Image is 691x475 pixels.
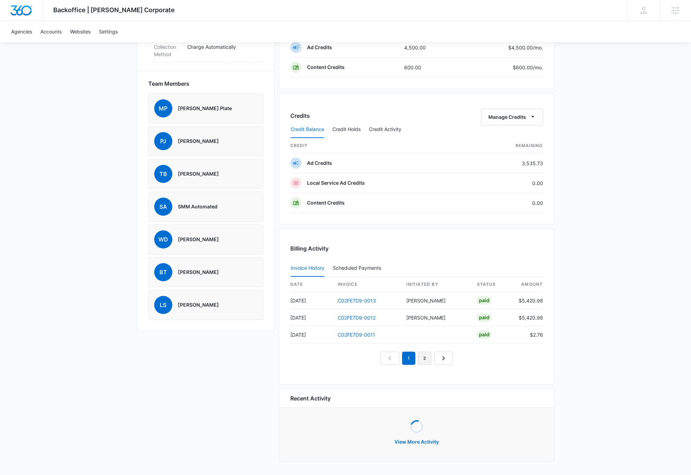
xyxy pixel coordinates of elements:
p: Ad Credits [307,160,332,167]
th: status [471,277,513,292]
p: Ad Credits [307,44,332,51]
span: BT [154,263,172,281]
span: /mo. [533,64,543,70]
a: C02FE7D9-0012 [338,315,376,321]
button: Credit Balance [291,121,324,138]
span: WD [154,230,172,248]
a: Page 2 [418,352,431,365]
span: TB [154,165,172,183]
h6: Recent Activity [290,394,331,403]
h3: Billing Activity [290,244,543,253]
span: SA [154,198,172,216]
td: [DATE] [290,326,332,343]
p: Content Credits [307,64,345,71]
span: PJ [154,132,172,150]
p: SMM Automated [178,203,218,210]
a: Settings [95,21,122,42]
td: [PERSON_NAME] [401,292,471,309]
td: $5,420.98 [513,292,543,309]
td: 0.00 [469,173,543,193]
p: [PERSON_NAME] [178,170,219,177]
td: 600.00 [399,58,458,77]
div: Paid [477,330,492,339]
p: Content Credits [307,199,345,206]
button: Invoice History [291,260,324,277]
th: invoice [332,277,401,292]
nav: Pagination [380,352,453,365]
span: Backoffice | [PERSON_NAME] Corporate [53,6,175,14]
td: [DATE] [290,292,332,309]
button: Manage Credits [481,109,543,125]
p: [PERSON_NAME] Plate [178,105,232,112]
span: Team Members [148,79,189,88]
div: Paid [477,296,492,305]
td: 0.00 [469,193,543,213]
th: credit [290,138,469,153]
span: LS [154,296,172,314]
a: C02FE7D9-0013 [338,298,376,304]
th: Initiated By [401,277,471,292]
th: date [290,277,332,292]
p: [PERSON_NAME] [178,269,219,276]
a: Next Page [434,352,453,365]
button: View More Activity [387,434,446,450]
a: Websites [66,21,95,42]
p: $4,500.00 [508,44,543,51]
div: Scheduled Payments [333,266,384,270]
td: 4,500.00 [399,38,458,58]
dt: Collection Method [154,43,182,58]
p: [PERSON_NAME] [178,301,219,308]
p: [PERSON_NAME] [178,138,219,145]
a: C02FE7D9-0011 [338,332,375,338]
p: Charge Automatically [187,43,258,51]
td: [PERSON_NAME] [401,309,471,326]
td: $5,420.98 [513,309,543,326]
td: 3,535.73 [469,153,543,173]
span: /mo. [533,45,543,51]
em: 1 [402,352,415,365]
td: $2.76 [513,326,543,343]
span: MP [154,99,172,117]
button: Credit Activity [369,121,401,138]
button: Credit Holds [332,121,361,138]
p: [PERSON_NAME] [178,236,219,243]
p: $600.00 [510,64,543,71]
h3: Credits [290,112,310,120]
div: Collection MethodCharge Automatically [148,39,263,62]
td: [DATE] [290,309,332,326]
a: Accounts [36,21,66,42]
p: Local Service Ad Credits [307,179,365,186]
th: amount [513,277,543,292]
a: Agencies [7,21,36,42]
th: Remaining [469,138,543,153]
div: Paid [477,313,492,322]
